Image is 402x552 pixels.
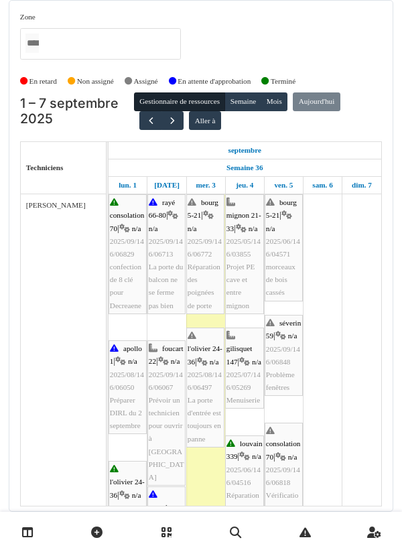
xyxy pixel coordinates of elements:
[224,92,261,111] button: Semaine
[348,177,375,194] a: 7 septembre 2025
[271,76,295,87] label: Terminé
[110,211,145,232] span: consolation 70
[134,76,158,87] label: Assigné
[266,439,301,460] span: consolation 70
[226,491,259,512] span: Réparation châssis
[110,370,144,391] span: 2025/08/146/06050
[149,224,158,232] span: n/a
[226,344,253,365] span: gilisquet 147
[132,224,141,232] span: n/a
[132,491,141,499] span: n/a
[128,357,137,365] span: n/a
[266,224,275,232] span: n/a
[149,370,183,391] span: 2025/09/146/06067
[266,319,301,340] span: séverin 59
[271,177,296,194] a: 5 septembre 2025
[288,453,297,461] span: n/a
[20,96,134,127] h2: 1 – 7 septembre 2025
[139,111,161,131] button: Précédent
[223,159,266,176] a: Semaine 36
[110,237,144,258] span: 2025/09/146/06829
[226,439,263,460] span: louvain 339
[226,237,261,258] span: 2025/05/146/03855
[29,76,57,87] label: En retard
[188,344,222,365] span: l'olivier 24-36
[178,76,251,87] label: En attente d'approbation
[151,177,183,194] a: 2 septembre 2025
[192,177,218,194] a: 3 septembre 2025
[226,330,263,407] div: |
[252,358,261,366] span: n/a
[115,177,140,194] a: 1 septembre 2025
[149,342,184,484] div: |
[110,396,142,429] span: Préparer DIRL du 2 septembre
[149,198,175,219] span: rayé 66-80
[266,345,300,366] span: 2025/09/146/06848
[266,466,300,486] span: 2025/09/146/06818
[188,330,223,445] div: |
[266,196,301,299] div: |
[20,11,36,23] label: Zone
[149,344,184,365] span: foucart 22
[149,237,183,258] span: 2025/09/146/06713
[266,237,300,258] span: 2025/06/146/04571
[110,196,145,312] div: |
[232,177,257,194] a: 4 septembre 2025
[210,358,219,366] span: n/a
[225,142,265,159] a: 1 septembre 2025
[252,452,261,460] span: n/a
[171,357,180,365] span: n/a
[110,344,142,365] span: apollo 1
[226,196,263,312] div: |
[188,263,220,309] span: Réparation des poignées de porte
[161,111,184,131] button: Suivant
[26,201,86,209] span: [PERSON_NAME]
[266,370,295,391] span: Problème fenêtres
[226,466,261,486] span: 2025/06/146/04516
[188,198,218,219] span: bourg 5-21
[26,163,64,171] span: Techniciens
[288,332,297,340] span: n/a
[293,92,340,111] button: Aujourd'hui
[266,491,301,551] span: Vérification tickets [GEOGRAPHIC_DATA]
[149,196,184,312] div: |
[266,263,295,296] span: morceaux de bois cassés
[266,198,297,219] span: bourg 5-21
[188,224,197,232] span: n/a
[249,224,258,232] span: n/a
[25,33,39,53] input: Tous
[149,503,172,524] span: progrès 287
[110,263,141,309] span: confection de 8 clé pour Decreaene
[226,437,263,514] div: |
[188,237,222,258] span: 2025/09/146/06772
[226,396,260,404] span: Menuiserie
[188,196,223,312] div: |
[188,396,221,443] span: La porte d'entrée est toujours en panne
[261,92,287,111] button: Mois
[110,478,145,498] span: l'olivier 24-36
[226,263,255,309] span: Projet PE cave et entre mignon
[110,504,144,525] span: 2025/08/146/06497
[309,177,336,194] a: 6 septembre 2025
[226,370,261,391] span: 2025/07/146/05269
[188,370,222,391] span: 2025/08/146/06497
[226,211,261,232] span: mignon 21-33
[77,76,114,87] label: Non assigné
[134,92,225,111] button: Gestionnaire de ressources
[189,111,220,130] button: Aller à
[266,317,301,394] div: |
[149,263,184,309] span: La porte du balcon ne se ferme pas bien
[110,342,145,432] div: |
[149,396,184,481] span: Prévoir un technicien pour ouvrir à [GEOGRAPHIC_DATA]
